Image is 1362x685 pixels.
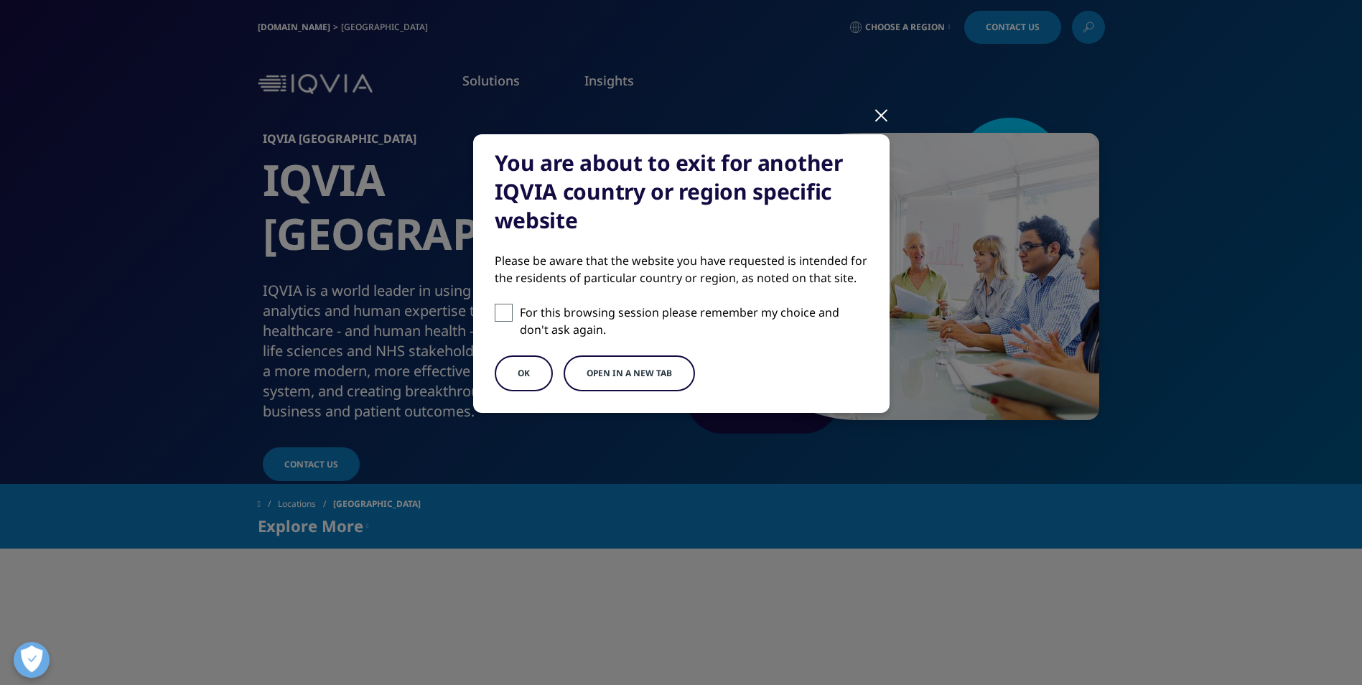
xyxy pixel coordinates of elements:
button: Open Preferences [14,642,50,678]
p: For this browsing session please remember my choice and don't ask again. [520,304,868,338]
div: Please be aware that the website you have requested is intended for the residents of particular c... [495,252,868,286]
button: Open in a new tab [564,355,695,391]
button: OK [495,355,553,391]
div: You are about to exit for another IQVIA country or region specific website [495,149,868,235]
